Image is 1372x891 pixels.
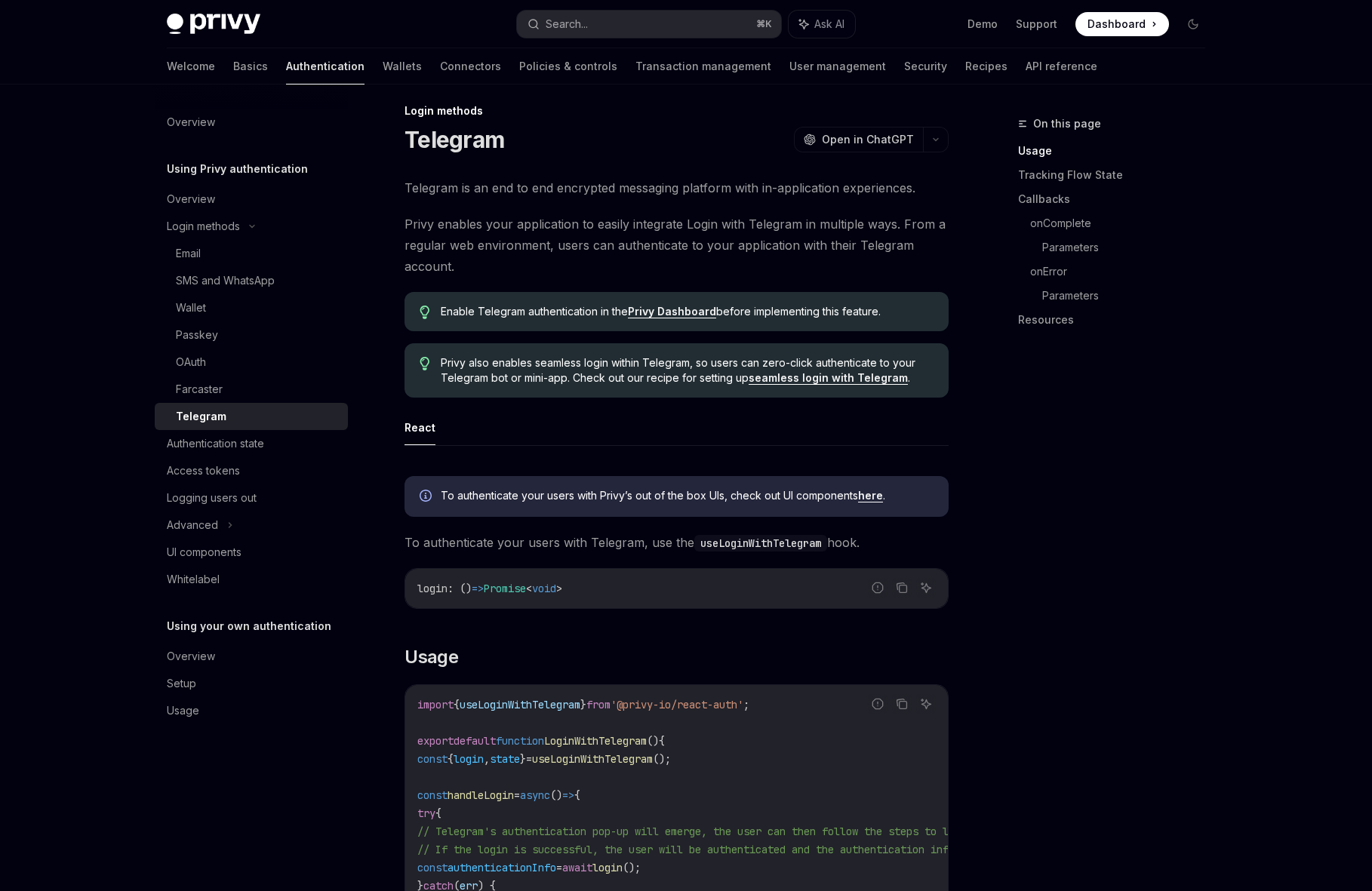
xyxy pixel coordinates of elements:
span: = [514,788,520,802]
button: Ask AI [916,694,936,714]
a: UI components [155,539,348,566]
a: Connectors [440,48,501,84]
span: , [484,752,490,766]
span: { [435,807,441,820]
a: Overview [155,643,348,670]
span: async [520,788,550,802]
span: authenticationInfo [448,861,556,874]
span: Enable Telegram authentication in the before implementing this feature. [441,304,934,319]
a: seamless login with Telegram [749,371,908,385]
a: onComplete [1030,211,1217,235]
span: To authenticate your users with Telegram, use the hook. [405,532,949,553]
span: useLoginWithTelegram [532,752,653,766]
a: Policies & controls [519,48,617,84]
span: On this page [1033,115,1101,133]
a: Demo [967,17,998,32]
svg: Tip [420,306,430,319]
a: Support [1016,17,1057,32]
span: => [562,788,574,802]
span: { [574,788,580,802]
span: state [490,752,520,766]
span: // Telegram's authentication pop-up will emerge, the user can then follow the steps to link its a... [417,825,1045,838]
a: Tracking Flow State [1018,163,1217,187]
a: Farcaster [155,376,348,403]
span: (); [623,861,641,874]
div: UI components [167,543,241,561]
a: OAuth [155,349,348,376]
span: login [592,861,623,874]
span: function [496,734,544,748]
div: Advanced [167,516,218,534]
a: Authentication [286,48,365,84]
h5: Using your own authentication [167,617,331,635]
button: Ask AI [789,11,855,38]
div: Email [176,244,201,263]
span: = [556,861,562,874]
div: Wallet [176,299,206,317]
span: const [417,861,448,874]
div: Overview [167,113,215,131]
span: ; [743,698,749,711]
img: dark logo [167,14,260,35]
span: = [526,752,532,766]
span: Usage [405,645,458,669]
span: Telegram is an end to end encrypted messaging platform with in-application experiences. [405,177,949,198]
span: ⌘ K [756,18,772,30]
span: : () [448,582,472,595]
button: Report incorrect code [868,694,887,714]
span: export [417,734,454,748]
div: SMS and WhatsApp [176,272,275,290]
div: Overview [167,190,215,208]
span: } [580,698,586,711]
span: } [520,752,526,766]
span: To authenticate your users with Privy’s out of the box UIs, check out UI components . [441,488,934,503]
div: Usage [167,702,199,720]
button: Copy the contents from the code block [892,578,912,598]
a: Dashboard [1075,12,1169,36]
div: Search... [546,15,588,33]
a: Security [904,48,947,84]
span: Privy enables your application to easily integrate Login with Telegram in multiple ways. From a r... [405,214,949,277]
div: Farcaster [176,380,223,398]
svg: Info [420,490,435,505]
span: => [472,582,484,595]
span: login [417,582,448,595]
a: Wallet [155,294,348,321]
div: Logging users out [167,489,257,507]
a: Setup [155,670,348,697]
code: useLoginWithTelegram [694,535,827,551]
div: Access tokens [167,462,240,480]
span: import [417,698,454,711]
span: useLoginWithTelegram [460,698,580,711]
span: Promise [484,582,526,595]
span: LoginWithTelegram [544,734,647,748]
a: Resources [1018,308,1217,332]
span: () [550,788,562,802]
a: Privy Dashboard [628,305,716,318]
a: Parameters [1042,284,1217,308]
a: Overview [155,109,348,136]
span: Open in ChatGPT [822,132,914,147]
div: Telegram [176,407,226,426]
a: API reference [1026,48,1097,84]
a: Email [155,240,348,267]
a: Logging users out [155,484,348,512]
span: Ask AI [814,17,844,32]
h1: Telegram [405,126,504,153]
a: Transaction management [635,48,771,84]
span: { [448,752,454,766]
a: here [858,489,883,502]
span: Privy also enables seamless login within Telegram, so users can zero-click authenticate to your T... [441,355,934,386]
span: Dashboard [1087,17,1146,32]
span: () [647,734,659,748]
span: const [417,752,448,766]
span: from [586,698,611,711]
span: > [556,582,562,595]
span: handleLogin [448,788,514,802]
a: Usage [155,697,348,724]
button: Ask AI [916,578,936,598]
span: void [532,582,556,595]
a: Parameters [1042,235,1217,260]
svg: Tip [420,357,430,370]
a: Recipes [965,48,1007,84]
